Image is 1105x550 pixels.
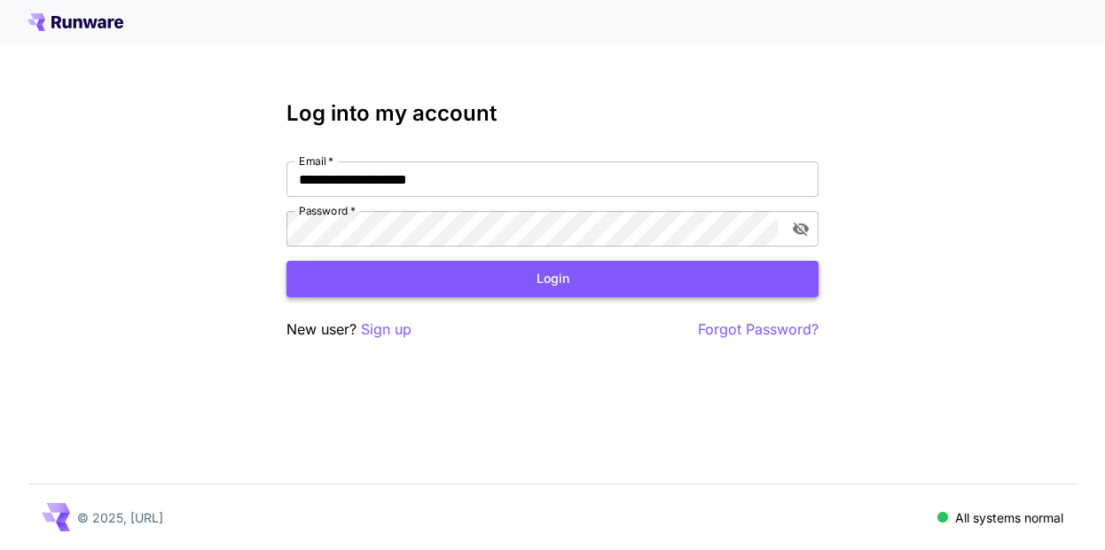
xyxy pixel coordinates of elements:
p: New user? [286,318,411,341]
label: Email [299,153,333,169]
button: toggle password visibility [785,213,817,245]
button: Forgot Password? [698,318,819,341]
button: Login [286,261,819,297]
h3: Log into my account [286,101,819,126]
button: Sign up [361,318,411,341]
label: Password [299,203,356,218]
p: © 2025, [URL] [77,508,163,527]
p: All systems normal [955,508,1063,527]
